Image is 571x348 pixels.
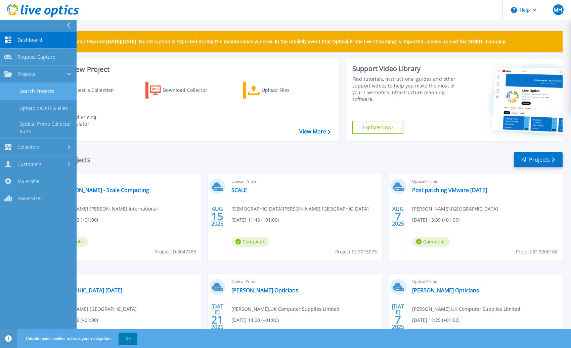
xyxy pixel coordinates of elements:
a: [GEOGRAPHIC_DATA] [DATE] [51,287,122,294]
p: Scheduled Maintenance [DATE][DATE]: No disruption is expected during the maintenance window. In t... [50,39,507,44]
span: [PERSON_NAME] , [GEOGRAPHIC_DATA] [51,305,137,313]
span: [DATE] 14:00 (+01:00) [231,316,279,324]
button: OK [119,333,137,345]
a: Cloud Pricing Calculator [48,112,123,129]
span: [DATE] 11:46 (+01:00) [231,216,279,224]
a: [PERSON_NAME] Opticians [412,287,479,294]
span: Customers [17,161,42,167]
span: MH [554,7,562,12]
div: AUG 2025 [392,204,404,229]
span: [DATE] 13:39 (+01:00) [412,216,459,224]
span: Optical Prime [231,178,378,185]
div: [DATE] 2025 [392,304,404,329]
a: View More [299,128,331,135]
span: [PERSON_NAME] , [PERSON_NAME] International [51,205,158,213]
span: Complete [231,237,269,247]
div: Support Video Library [352,64,462,73]
span: Optical Prime [51,278,197,285]
span: Project ID: 3047383 [155,248,196,255]
span: [PERSON_NAME] , UK Computer Supplies Limited [231,305,340,313]
h3: Start a New Project [48,66,330,73]
span: Optical Prime [51,178,197,185]
span: Optical Prime [231,278,378,285]
a: Request a Collection [48,82,123,99]
a: SCALE [231,187,247,193]
span: [DATE] 11:25 (+01:00) [412,316,459,324]
span: 7 [395,317,401,323]
span: [DEMOGRAPHIC_DATA][PERSON_NAME] , [GEOGRAPHIC_DATA] [231,205,369,213]
a: [PERSON_NAME] Opticians [231,287,298,294]
a: Explore Now! [352,121,403,134]
a: S D [PERSON_NAME] - Scale Computing [51,187,149,193]
span: Dashboard [17,37,42,43]
span: Optical Prime [412,178,559,185]
span: Project ID: 3006168 [516,248,558,255]
span: Request Capture [17,54,55,60]
div: AUG 2025 [211,204,224,229]
a: Post patching VMware [DATE] [412,187,487,193]
span: Project ID: 3015973 [335,248,377,255]
div: [DATE] 2025 [211,304,224,329]
span: Collectors [17,144,40,150]
div: Find tutorials, instructional guides and other support videos to help you make the most of your L... [352,76,462,103]
span: Optical Prime [412,278,559,285]
div: Cloud Pricing Calculator [66,114,120,127]
a: Download Collector [145,82,220,99]
span: Projects [17,71,35,77]
span: 21 [211,317,223,323]
a: Upload Files [243,82,318,99]
div: Upload Files [262,83,315,97]
span: My Profile [17,178,40,184]
span: [PERSON_NAME] , [GEOGRAPHIC_DATA] [412,205,498,213]
span: Complete [412,237,450,247]
div: Download Collector [163,83,216,97]
span: This site uses cookies to track your navigation. [18,333,137,345]
div: Request a Collection [67,83,121,97]
span: [PERSON_NAME] , UK Computer Supplies Limited [412,305,520,313]
a: All Projects [514,152,563,167]
span: 7 [395,214,401,219]
span: 15 [211,214,223,219]
span: PowerSizer [17,195,42,201]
